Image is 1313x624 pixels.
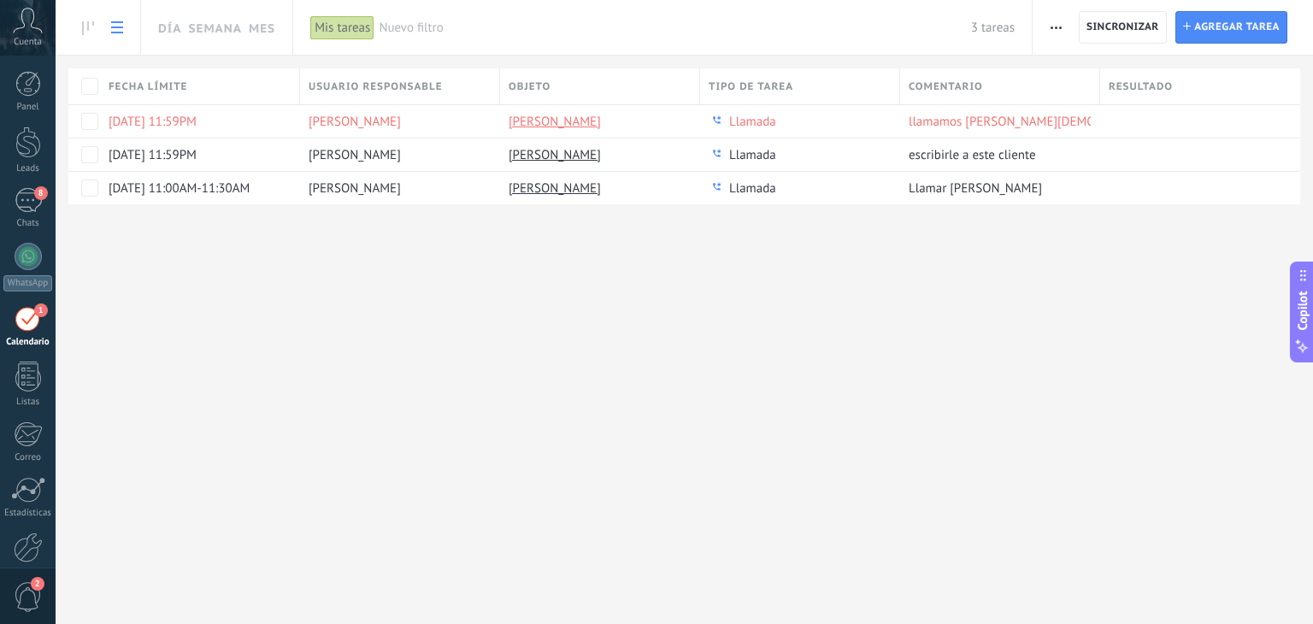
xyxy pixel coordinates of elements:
span: Llamada [729,114,776,130]
div: Calendario [3,337,53,348]
div: Leads [3,163,53,174]
div: Panel [3,102,53,113]
span: escribirle a este cliente [909,147,1036,163]
div: WhatsApp [3,275,52,291]
span: Sincronizar [1086,22,1159,32]
div: Correo [3,452,53,463]
span: Llamada [729,180,776,197]
span: Nuevo filtro [379,20,970,36]
span: Llamar [PERSON_NAME] [909,180,1042,197]
a: [PERSON_NAME] [509,180,601,197]
span: Cuenta [14,37,42,48]
span: Usuario responsable [309,79,443,95]
span: Objeto [509,79,551,95]
div: Chats [3,218,53,229]
div: Juan Felipe Ossa [300,105,492,138]
button: Sincronizar [1079,11,1167,44]
a: [PERSON_NAME] [509,114,601,130]
span: 1 [34,303,48,317]
span: 2 [31,577,44,591]
span: [PERSON_NAME] [309,114,401,130]
span: Resultado [1109,79,1173,95]
span: [DATE] 11:59PM [109,114,197,130]
div: Juan Felipe Ossa [300,172,492,204]
span: Copilot [1294,291,1311,331]
span: 3 tareas [971,20,1015,36]
span: Comentario [909,79,983,95]
a: [PERSON_NAME] [509,147,601,163]
span: 8 [34,186,48,200]
span: [PERSON_NAME] [309,147,401,163]
div: Listas [3,397,53,408]
span: [DATE] 11:59PM [109,147,197,163]
span: Tipo de tarea [709,79,793,95]
div: Juan Felipe Ossa [300,138,492,171]
button: Agregar tarea [1175,11,1287,44]
span: [DATE] 11:00AM-11:30AM [109,180,250,197]
span: Llamada [729,147,776,163]
div: Mis tareas [310,15,374,40]
span: [PERSON_NAME] [309,180,401,197]
span: Agregar tarea [1194,12,1280,43]
span: Fecha límite [109,79,187,95]
div: Estadísticas [3,508,53,519]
